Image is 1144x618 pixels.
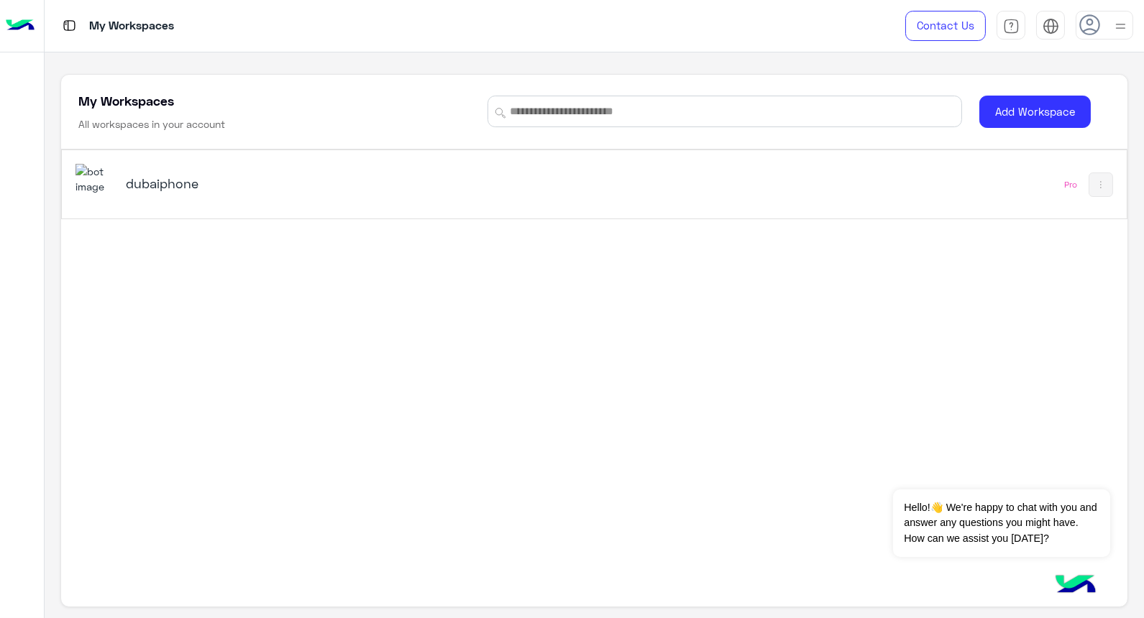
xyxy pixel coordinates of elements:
[78,92,174,109] h5: My Workspaces
[1003,18,1020,34] img: tab
[1064,179,1077,190] div: Pro
[997,11,1025,41] a: tab
[1043,18,1059,34] img: tab
[893,489,1109,557] span: Hello!👋 We're happy to chat with you and answer any questions you might have. How can we assist y...
[1112,17,1130,35] img: profile
[6,11,35,41] img: Logo
[89,17,174,36] p: My Workspaces
[75,164,114,195] img: 1403182699927242
[78,117,225,132] h6: All workspaces in your account
[905,11,986,41] a: Contact Us
[126,175,499,192] h5: dubaiphone
[60,17,78,34] img: tab
[1051,561,1101,611] img: hulul-logo.png
[979,96,1091,128] button: Add Workspace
